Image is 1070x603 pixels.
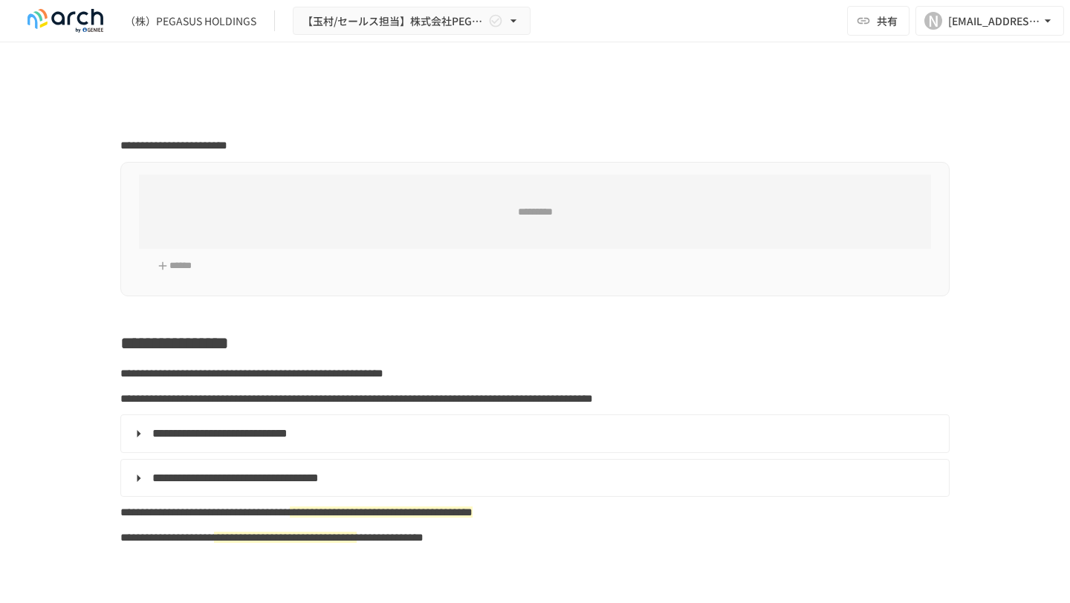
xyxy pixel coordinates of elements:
[125,13,256,29] div: （株）PEGASUS HOLDINGS
[847,6,909,36] button: 共有
[293,7,531,36] button: 【玉村/セールス担当】株式会社PEGASUS HOLDINGS様_初期設定サポート
[302,12,485,30] span: 【玉村/セールス担当】株式会社PEGASUS HOLDINGS様_初期設定サポート
[915,6,1064,36] button: N[EMAIL_ADDRESS][DOMAIN_NAME]
[948,12,1040,30] div: [EMAIL_ADDRESS][DOMAIN_NAME]
[877,13,898,29] span: 共有
[924,12,942,30] div: N
[18,9,113,33] img: logo-default@2x-9cf2c760.svg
